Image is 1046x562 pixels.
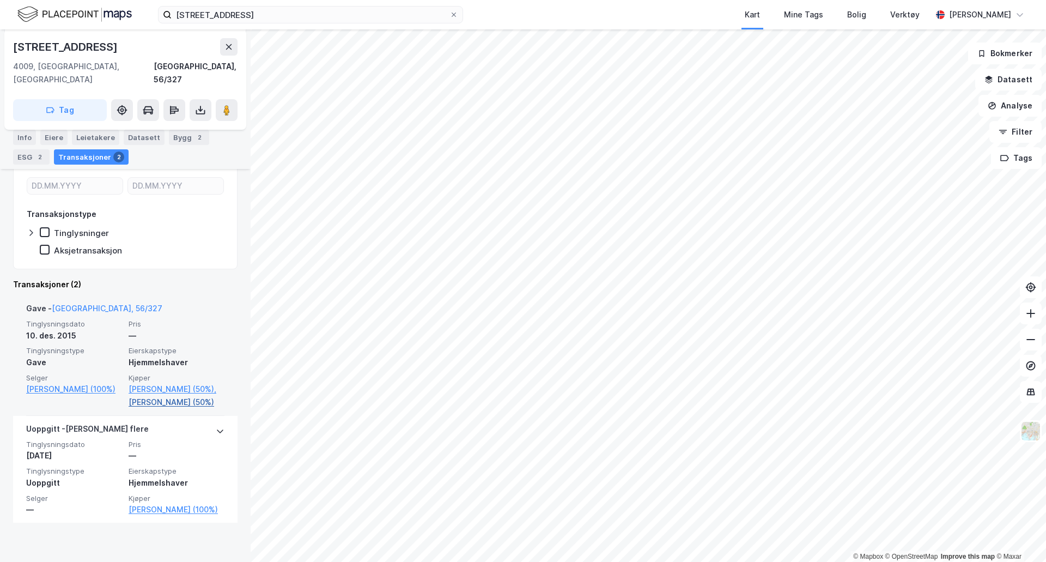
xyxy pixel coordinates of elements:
div: Aksjetransaksjon [54,245,122,256]
span: Eierskapstype [129,467,224,476]
div: [STREET_ADDRESS] [13,38,120,56]
div: Datasett [124,130,165,145]
div: ESG [13,149,50,165]
div: Kontrollprogram for chat [992,510,1046,562]
button: Tag [13,99,107,121]
div: — [26,503,122,516]
div: Info [13,130,36,145]
div: Mine Tags [784,8,823,21]
input: DD.MM.YYYY [27,178,123,194]
div: Verktøy [890,8,920,21]
a: Mapbox [853,553,883,560]
span: Tinglysningstype [26,467,122,476]
button: Datasett [975,69,1042,90]
div: Hjemmelshaver [129,356,224,369]
button: Tags [991,147,1042,169]
button: Filter [989,121,1042,143]
span: Pris [129,440,224,449]
img: logo.f888ab2527a4732fd821a326f86c7f29.svg [17,5,132,24]
a: [PERSON_NAME] (100%) [129,503,224,516]
div: 4009, [GEOGRAPHIC_DATA], [GEOGRAPHIC_DATA] [13,60,154,86]
span: Kjøper [129,494,224,503]
div: Gave - [26,302,162,319]
div: Uoppgitt - [PERSON_NAME] flere [26,422,149,440]
iframe: Chat Widget [992,510,1046,562]
div: Uoppgitt [26,476,122,490]
span: Tinglysningsdato [26,440,122,449]
div: — [129,449,224,462]
div: Gave [26,356,122,369]
div: [PERSON_NAME] [949,8,1011,21]
a: [GEOGRAPHIC_DATA], 56/327 [52,304,162,313]
div: [GEOGRAPHIC_DATA], 56/327 [154,60,238,86]
div: — [129,329,224,342]
div: Hjemmelshaver [129,476,224,490]
div: 2 [194,132,205,143]
div: 10. des. 2015 [26,329,122,342]
div: Transaksjoner [54,149,129,165]
div: Bolig [847,8,866,21]
div: Transaksjoner (2) [13,278,238,291]
div: Tinglysninger [54,228,109,238]
input: Søk på adresse, matrikkel, gårdeiere, leietakere eller personer [172,7,449,23]
div: Leietakere [72,130,119,145]
span: Selger [26,494,122,503]
div: Transaksjonstype [27,208,96,221]
span: Eierskapstype [129,346,224,355]
div: Eiere [40,130,68,145]
div: 2 [34,152,45,162]
div: Bygg [169,130,209,145]
a: OpenStreetMap [885,553,938,560]
div: 2 [113,152,124,162]
a: [PERSON_NAME] (50%) [129,396,224,409]
button: Analyse [978,95,1042,117]
div: Kart [745,8,760,21]
button: Bokmerker [968,43,1042,64]
img: Z [1020,421,1041,442]
span: Selger [26,373,122,383]
a: Improve this map [941,553,995,560]
span: Kjøper [129,373,224,383]
input: DD.MM.YYYY [128,178,223,194]
span: Tinglysningsdato [26,319,122,329]
a: [PERSON_NAME] (100%) [26,383,122,396]
a: [PERSON_NAME] (50%), [129,383,224,396]
span: Tinglysningstype [26,346,122,355]
span: Pris [129,319,224,329]
div: [DATE] [26,449,122,462]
